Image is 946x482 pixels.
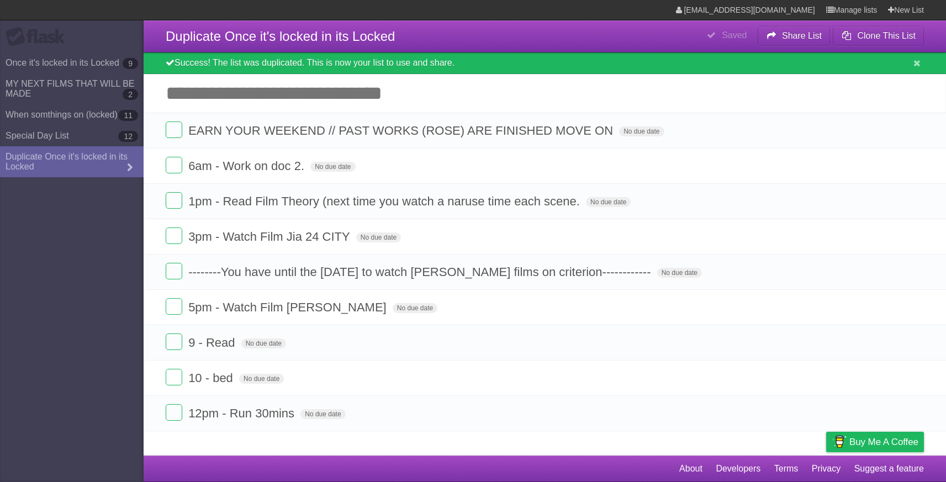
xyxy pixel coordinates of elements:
span: No due date [241,338,286,348]
span: 10 - bed [188,371,236,385]
label: Done [166,263,182,279]
label: Done [166,192,182,209]
label: Done [166,298,182,315]
b: 2 [123,89,138,100]
b: 9 [123,58,138,69]
label: Done [166,157,182,173]
span: No due date [310,162,355,172]
label: Done [166,369,182,385]
span: 5pm - Watch Film [PERSON_NAME] [188,300,389,314]
span: 1pm - Read Film Theory (next time you watch a naruse time each scene. [188,194,583,208]
a: Suggest a feature [854,458,924,479]
b: Clone This List [857,31,916,40]
span: No due date [239,374,284,384]
a: About [679,458,702,479]
button: Clone This List [833,26,924,46]
label: Done [166,404,182,421]
a: Privacy [812,458,841,479]
span: No due date [393,303,437,313]
span: 3pm - Watch Film Jia 24 CITY [188,230,353,243]
a: Terms [774,458,799,479]
a: Developers [716,458,760,479]
div: Success! The list was duplicated. This is now your list to use and share. [144,52,946,74]
b: Saved [722,30,747,40]
label: Done [166,121,182,138]
span: No due date [619,126,664,136]
b: Share List [782,31,822,40]
b: 12 [118,131,138,142]
span: 6am - Work on doc 2. [188,159,307,173]
span: No due date [657,268,702,278]
img: Buy me a coffee [832,432,847,451]
span: No due date [586,197,631,207]
span: No due date [356,232,401,242]
span: Buy me a coffee [849,432,918,452]
span: Duplicate Once it's locked in its Locked [166,29,395,44]
b: 11 [118,110,138,121]
span: --------You have until the [DATE] to watch [PERSON_NAME] films on criterion------------ [188,265,653,279]
span: 12pm - Run 30mins [188,406,297,420]
span: No due date [300,409,345,419]
a: Buy me a coffee [826,432,924,452]
div: Flask [6,27,72,47]
label: Done [166,333,182,350]
label: Done [166,227,182,244]
span: EARN YOUR WEEKEND // PAST WORKS (ROSE) ARE FINISHED MOVE ON [188,124,616,137]
button: Share List [758,26,831,46]
span: 9 - Read [188,336,237,349]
